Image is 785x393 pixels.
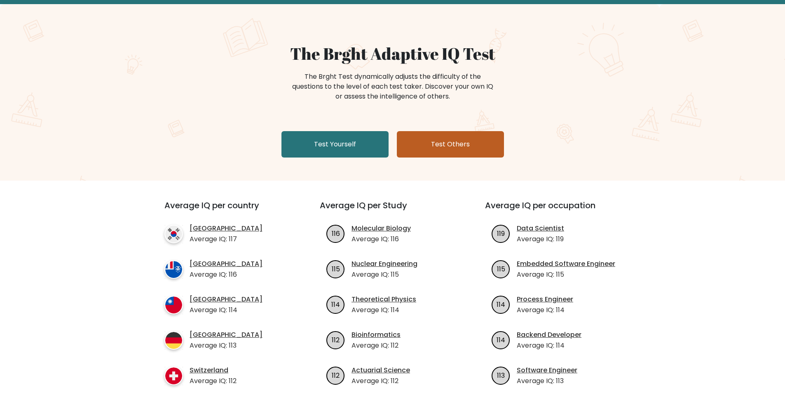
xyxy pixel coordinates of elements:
img: country [164,331,183,350]
h3: Average IQ per country [164,200,290,220]
text: 115 [497,264,505,273]
a: Data Scientist [517,224,564,233]
a: Test Others [397,131,504,158]
p: Average IQ: 116 [190,270,262,280]
p: Average IQ: 114 [190,305,262,315]
text: 114 [497,299,505,309]
p: Average IQ: 112 [190,376,237,386]
p: Average IQ: 114 [351,305,416,315]
a: Molecular Biology [351,224,411,233]
text: 116 [332,228,340,238]
a: Bioinformatics [351,330,401,340]
text: 119 [497,228,505,238]
h3: Average IQ per Study [320,200,465,220]
p: Average IQ: 117 [190,234,262,244]
p: Average IQ: 112 [351,376,410,386]
img: country [164,367,183,385]
a: [GEOGRAPHIC_DATA] [190,224,262,233]
p: Average IQ: 119 [517,234,564,244]
p: Average IQ: 112 [351,341,401,351]
div: The Brght Test dynamically adjusts the difficulty of the questions to the level of each test take... [290,72,496,101]
text: 114 [331,299,340,309]
text: 113 [497,370,505,380]
p: Average IQ: 115 [517,270,615,280]
h1: The Brght Adaptive IQ Test [192,44,594,64]
text: 112 [332,335,340,344]
a: Nuclear Engineering [351,259,417,269]
a: Switzerland [190,365,237,375]
p: Average IQ: 114 [517,341,581,351]
a: [GEOGRAPHIC_DATA] [190,294,262,304]
text: 114 [497,335,505,344]
a: Embedded Software Engineer [517,259,615,269]
a: Software Engineer [517,365,577,375]
a: [GEOGRAPHIC_DATA] [190,330,262,340]
p: Average IQ: 113 [190,341,262,351]
text: 115 [332,264,340,273]
a: Theoretical Physics [351,294,416,304]
a: [GEOGRAPHIC_DATA] [190,259,262,269]
img: country [164,260,183,279]
p: Average IQ: 113 [517,376,577,386]
img: country [164,296,183,314]
p: Average IQ: 115 [351,270,417,280]
text: 112 [332,370,340,380]
a: Test Yourself [281,131,389,158]
p: Average IQ: 114 [517,305,573,315]
a: Process Engineer [517,294,573,304]
p: Average IQ: 116 [351,234,411,244]
img: country [164,225,183,243]
a: Actuarial Science [351,365,410,375]
h3: Average IQ per occupation [485,200,630,220]
a: Backend Developer [517,330,581,340]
